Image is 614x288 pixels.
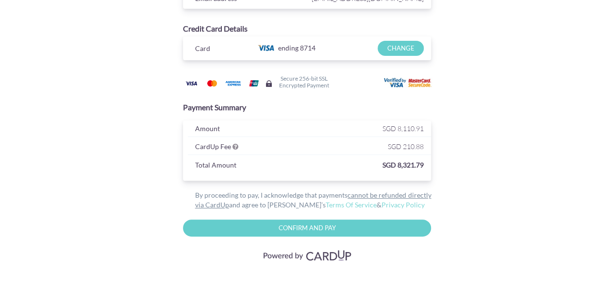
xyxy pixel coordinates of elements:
[244,77,264,89] img: Union Pay
[202,77,222,89] img: Mastercard
[188,122,310,137] div: Amount
[265,80,273,87] img: Secure lock
[382,124,424,133] span: SGD 8,110.91
[188,159,269,173] div: Total Amount
[378,41,424,56] input: CHANGE
[223,77,243,89] img: American Express
[309,140,431,155] div: SGD 210.88
[300,44,315,52] span: 8714
[384,78,432,88] img: User card
[269,159,431,173] div: SGD 8,321.79
[258,246,355,264] img: Visa, Mastercard
[183,102,431,113] div: Payment Summary
[188,140,310,155] div: CardUp Fee
[188,42,249,57] div: Card
[278,41,299,55] span: ending
[382,201,425,209] a: Privacy Policy
[279,75,329,88] h6: Secure 256-bit SSL Encrypted Payment
[183,23,431,34] div: Credit Card Details
[182,77,201,89] img: Visa
[326,201,377,209] a: Terms Of Service
[183,190,431,210] div: By proceeding to pay, I acknowledge that payments and agree to [PERSON_NAME]’s &
[183,220,431,237] input: Confirm and Pay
